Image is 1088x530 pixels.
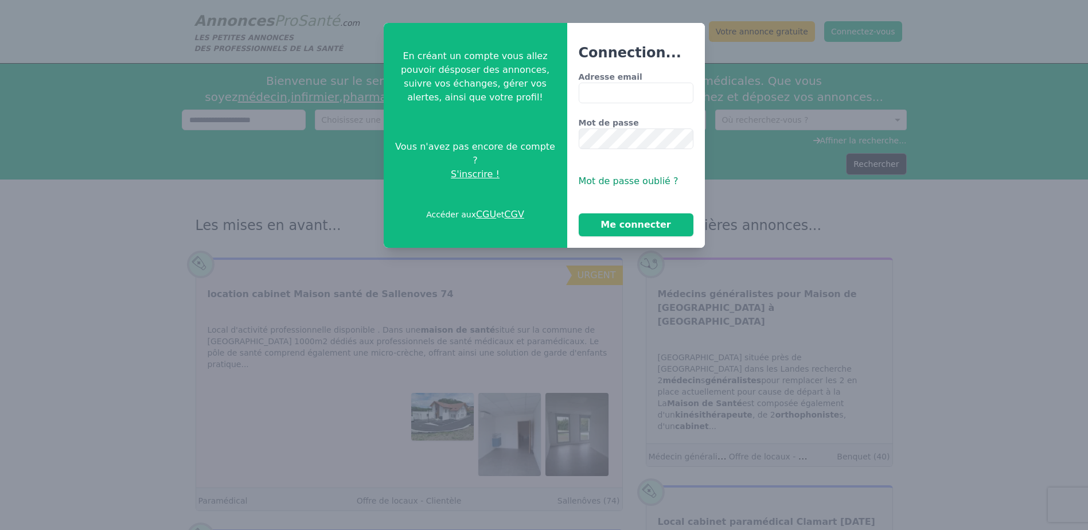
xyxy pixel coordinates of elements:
[579,44,693,62] h3: Connection...
[476,209,496,220] a: CGU
[579,213,693,236] button: Me connecter
[451,167,500,181] span: S'inscrire !
[393,140,558,167] span: Vous n'avez pas encore de compte ?
[579,71,693,83] label: Adresse email
[393,49,558,104] p: En créant un compte vous allez pouvoir désposer des annonces, suivre vos échanges, gérer vos aler...
[579,117,693,128] label: Mot de passe
[426,208,524,221] p: Accéder aux et
[504,209,524,220] a: CGV
[579,176,678,186] span: Mot de passe oublié ?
